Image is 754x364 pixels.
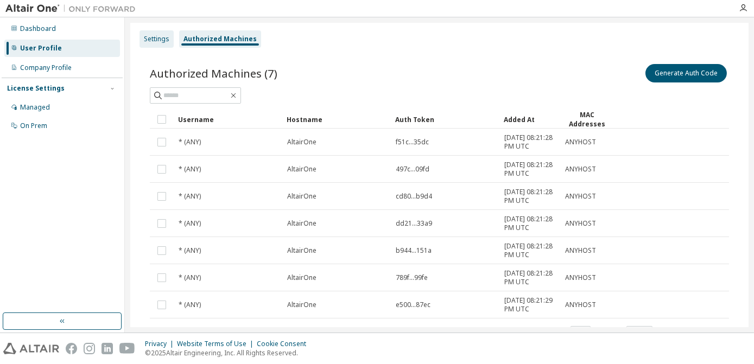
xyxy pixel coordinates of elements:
span: Items per page [519,326,591,340]
span: * (ANY) [179,165,201,174]
span: ANYHOST [565,192,596,201]
span: Authorized Machines (7) [150,66,277,81]
div: Settings [144,35,169,43]
div: Username [178,111,278,128]
span: [DATE] 08:21:28 PM UTC [504,188,555,205]
span: * (ANY) [179,138,201,146]
img: instagram.svg [84,343,95,354]
span: ANYHOST [565,219,596,228]
span: * (ANY) [179,192,201,201]
div: Hostname [287,111,386,128]
button: Generate Auth Code [645,64,727,82]
span: [DATE] 08:21:28 PM UTC [504,269,555,286]
img: linkedin.svg [102,343,113,354]
span: AltairOne [287,165,316,174]
div: Company Profile [20,63,72,72]
div: Authorized Machines [183,35,257,43]
span: * (ANY) [179,301,201,309]
img: altair_logo.svg [3,343,59,354]
img: youtube.svg [119,343,135,354]
span: AltairOne [287,219,316,228]
span: cd80...b9d4 [396,192,432,201]
span: [DATE] 08:21:28 PM UTC [504,161,555,178]
div: On Prem [20,122,47,130]
span: f51c...35dc [396,138,429,146]
span: AltairOne [287,138,316,146]
div: Auth Token [395,111,495,128]
div: Added At [504,111,556,128]
span: 789f...99fe [396,273,428,282]
div: Privacy [145,340,177,348]
span: AltairOne [287,273,316,282]
span: ANYHOST [565,246,596,255]
div: Website Terms of Use [177,340,257,348]
img: Altair One [5,3,141,14]
span: * (ANY) [179,273,201,282]
span: dd21...33a9 [396,219,432,228]
div: Managed [20,103,50,112]
div: License Settings [7,84,65,93]
div: Dashboard [20,24,56,33]
span: * (ANY) [179,246,201,255]
div: User Profile [20,44,62,53]
span: 497c...09fd [396,165,429,174]
span: [DATE] 08:21:28 PM UTC [504,215,555,232]
span: * (ANY) [179,219,201,228]
span: Page n. [600,326,652,340]
span: AltairOne [287,246,316,255]
span: ANYHOST [565,273,596,282]
div: Cookie Consent [257,340,313,348]
span: AltairOne [287,192,316,201]
p: © 2025 Altair Engineering, Inc. All Rights Reserved. [145,348,313,357]
img: facebook.svg [66,343,77,354]
span: e500...87ec [396,301,430,309]
div: MAC Addresses [565,110,610,129]
span: b944...151a [396,246,432,255]
span: ANYHOST [565,165,596,174]
span: AltairOne [287,301,316,309]
span: ANYHOST [565,138,596,146]
span: [DATE] 08:21:28 PM UTC [504,133,555,151]
span: ANYHOST [565,301,596,309]
span: [DATE] 08:21:28 PM UTC [504,242,555,259]
span: [DATE] 08:21:29 PM UTC [504,296,555,314]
